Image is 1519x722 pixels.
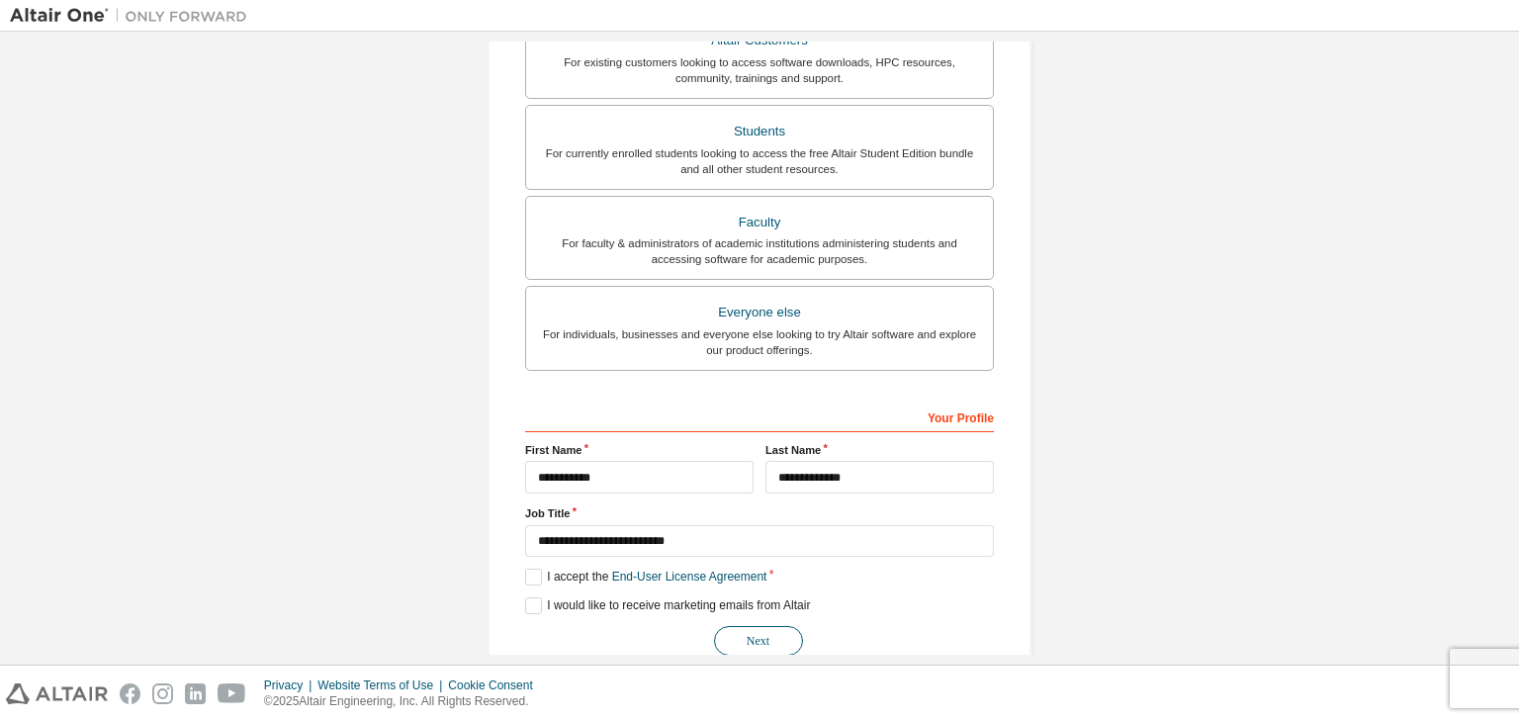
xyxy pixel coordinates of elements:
[264,693,545,710] p: © 2025 Altair Engineering, Inc. All Rights Reserved.
[612,570,767,584] a: End-User License Agreement
[264,677,317,693] div: Privacy
[10,6,257,26] img: Altair One
[525,569,766,586] label: I accept the
[538,118,981,145] div: Students
[538,209,981,236] div: Faculty
[538,54,981,86] div: For existing customers looking to access software downloads, HPC resources, community, trainings ...
[525,505,994,521] label: Job Title
[538,299,981,326] div: Everyone else
[525,442,754,458] label: First Name
[448,677,544,693] div: Cookie Consent
[120,683,140,704] img: facebook.svg
[185,683,206,704] img: linkedin.svg
[525,401,994,432] div: Your Profile
[538,326,981,358] div: For individuals, businesses and everyone else looking to try Altair software and explore our prod...
[765,442,994,458] label: Last Name
[538,235,981,267] div: For faculty & administrators of academic institutions administering students and accessing softwa...
[6,683,108,704] img: altair_logo.svg
[714,626,803,656] button: Next
[317,677,448,693] div: Website Terms of Use
[152,683,173,704] img: instagram.svg
[218,683,246,704] img: youtube.svg
[525,597,810,614] label: I would like to receive marketing emails from Altair
[538,145,981,177] div: For currently enrolled students looking to access the free Altair Student Edition bundle and all ...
